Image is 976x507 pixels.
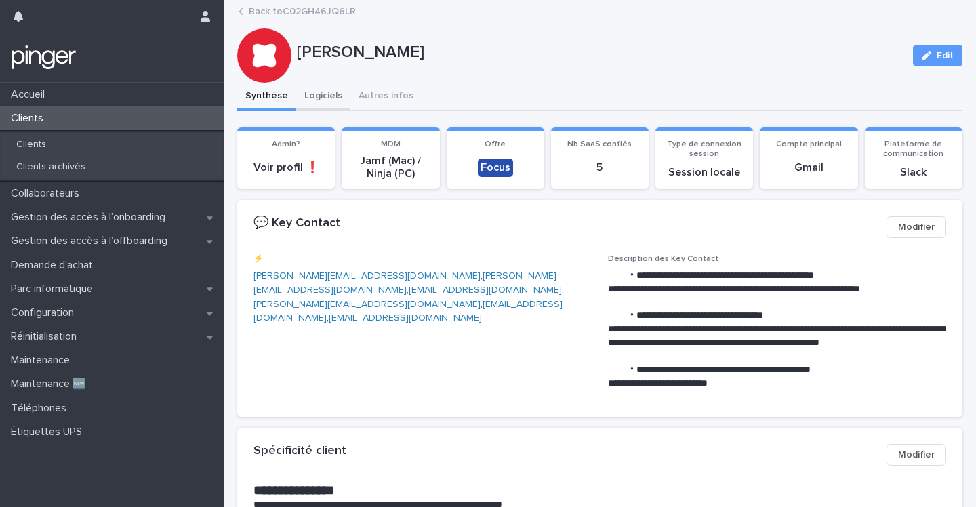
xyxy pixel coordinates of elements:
[237,83,296,111] button: Synthèse
[887,216,946,238] button: Modifier
[898,220,935,234] span: Modifier
[5,139,57,150] p: Clients
[5,306,85,319] p: Configuration
[5,330,87,343] p: Réinitialisation
[5,283,104,296] p: Parc informatique
[5,187,90,200] p: Collaborateurs
[887,444,946,466] button: Modifier
[5,354,81,367] p: Maintenance
[5,378,97,390] p: Maintenance 🆕
[253,300,481,309] a: [PERSON_NAME][EMAIL_ADDRESS][DOMAIN_NAME]
[329,313,482,323] a: [EMAIL_ADDRESS][DOMAIN_NAME]
[272,140,300,148] span: Admin?
[5,88,56,101] p: Accueil
[253,269,592,325] p: , , , , ,
[776,140,842,148] span: Compte principal
[478,159,513,177] div: Focus
[873,166,954,179] p: Slack
[664,166,745,179] p: Session locale
[249,3,356,18] a: Back toC02GH46JQ6LR
[5,112,54,125] p: Clients
[5,235,178,247] p: Gestion des accès à l’offboarding
[11,44,77,71] img: mTgBEunGTSyRkCgitkcU
[913,45,962,66] button: Edit
[5,259,104,272] p: Demande d'achat
[898,448,935,462] span: Modifier
[253,444,346,459] h2: Spécificité client
[245,161,327,174] p: Voir profil ❗
[5,402,77,415] p: Téléphones
[409,285,562,295] a: [EMAIL_ADDRESS][DOMAIN_NAME]
[667,140,741,158] span: Type de connexion session
[485,140,506,148] span: Offre
[5,426,93,439] p: Étiquettes UPS
[5,211,176,224] p: Gestion des accès à l’onboarding
[937,51,954,60] span: Edit
[253,271,556,295] a: [PERSON_NAME][EMAIL_ADDRESS][DOMAIN_NAME]
[350,155,431,180] p: Jamf (Mac) / Ninja (PC)
[559,161,640,174] p: 5
[608,255,718,263] span: Description des Key Contact
[768,161,849,174] p: Gmail
[253,255,264,263] span: ⚡️
[5,161,96,173] p: Clients archivés
[883,140,943,158] span: Plateforme de communication
[253,271,481,281] a: [PERSON_NAME][EMAIL_ADDRESS][DOMAIN_NAME]
[297,43,902,62] p: [PERSON_NAME]
[567,140,632,148] span: Nb SaaS confiés
[296,83,350,111] button: Logiciels
[381,140,401,148] span: MDM
[253,216,340,231] h2: 💬 Key Contact
[350,83,422,111] button: Autres infos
